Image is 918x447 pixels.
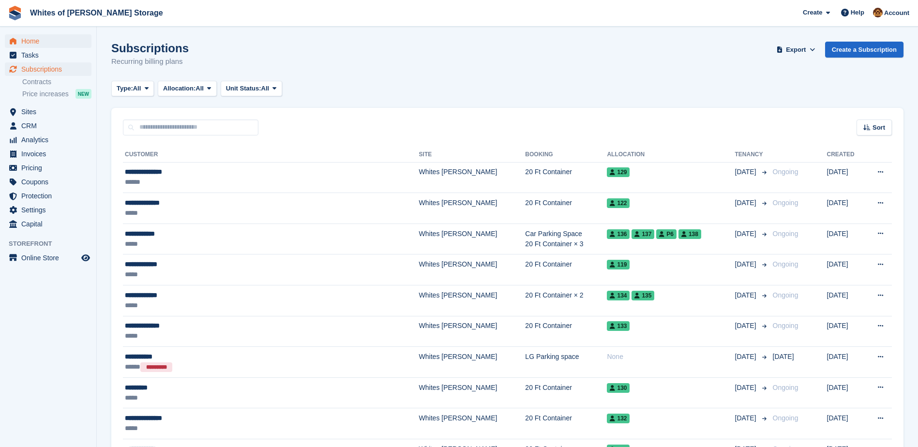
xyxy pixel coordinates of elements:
[111,42,189,55] h1: Subscriptions
[21,62,79,76] span: Subscriptions
[26,5,167,21] a: Whites of [PERSON_NAME] Storage
[607,167,630,177] span: 129
[607,414,630,423] span: 132
[607,147,735,163] th: Allocation
[884,8,909,18] span: Account
[607,198,630,208] span: 122
[21,48,79,62] span: Tasks
[196,84,204,93] span: All
[5,175,91,189] a: menu
[80,252,91,264] a: Preview store
[775,42,817,58] button: Export
[773,291,798,299] span: Ongoing
[525,377,607,408] td: 20 Ft Container
[158,81,217,97] button: Allocation: All
[735,321,758,331] span: [DATE]
[735,259,758,269] span: [DATE]
[75,89,91,99] div: NEW
[221,81,282,97] button: Unit Status: All
[735,198,758,208] span: [DATE]
[5,48,91,62] a: menu
[21,133,79,147] span: Analytics
[21,175,79,189] span: Coupons
[656,229,677,239] span: P6
[525,285,607,316] td: 20 Ft Container × 2
[419,347,526,378] td: Whites [PERSON_NAME]
[773,322,798,329] span: Ongoing
[5,161,91,175] a: menu
[827,285,865,316] td: [DATE]
[22,77,91,87] a: Contracts
[851,8,864,17] span: Help
[21,217,79,231] span: Capital
[735,290,758,300] span: [DATE]
[607,229,630,239] span: 136
[5,189,91,203] a: menu
[5,105,91,119] a: menu
[5,119,91,133] a: menu
[21,251,79,265] span: Online Store
[117,84,133,93] span: Type:
[873,123,885,133] span: Sort
[5,217,91,231] a: menu
[735,229,758,239] span: [DATE]
[419,193,526,224] td: Whites [PERSON_NAME]
[607,291,630,300] span: 134
[735,352,758,362] span: [DATE]
[419,162,526,193] td: Whites [PERSON_NAME]
[8,6,22,20] img: stora-icon-8386f47178a22dfd0bd8f6a31ec36ba5ce8667c1dd55bd0f319d3a0aa187defe.svg
[21,203,79,217] span: Settings
[419,223,526,254] td: Whites [PERSON_NAME]
[773,168,798,176] span: Ongoing
[825,42,903,58] a: Create a Subscription
[419,377,526,408] td: Whites [PERSON_NAME]
[525,347,607,378] td: LG Parking space
[111,81,154,97] button: Type: All
[419,285,526,316] td: Whites [PERSON_NAME]
[525,162,607,193] td: 20 Ft Container
[525,147,607,163] th: Booking
[773,230,798,238] span: Ongoing
[773,384,798,391] span: Ongoing
[21,34,79,48] span: Home
[607,321,630,331] span: 133
[419,408,526,439] td: Whites [PERSON_NAME]
[163,84,196,93] span: Allocation:
[773,414,798,422] span: Ongoing
[827,377,865,408] td: [DATE]
[803,8,822,17] span: Create
[827,347,865,378] td: [DATE]
[133,84,141,93] span: All
[773,199,798,207] span: Ongoing
[21,105,79,119] span: Sites
[525,316,607,347] td: 20 Ft Container
[22,89,69,99] span: Price increases
[607,352,735,362] div: None
[5,34,91,48] a: menu
[607,260,630,269] span: 119
[22,89,91,99] a: Price increases NEW
[123,147,419,163] th: Customer
[827,316,865,347] td: [DATE]
[773,353,794,360] span: [DATE]
[21,189,79,203] span: Protection
[525,223,607,254] td: Car Parking Space 20 Ft Container × 3
[678,229,701,239] span: 138
[525,254,607,285] td: 20 Ft Container
[525,408,607,439] td: 20 Ft Container
[632,291,654,300] span: 135
[9,239,96,249] span: Storefront
[773,260,798,268] span: Ongoing
[5,133,91,147] a: menu
[419,316,526,347] td: Whites [PERSON_NAME]
[827,254,865,285] td: [DATE]
[21,161,79,175] span: Pricing
[735,167,758,177] span: [DATE]
[827,223,865,254] td: [DATE]
[632,229,654,239] span: 137
[735,413,758,423] span: [DATE]
[827,408,865,439] td: [DATE]
[21,119,79,133] span: CRM
[419,254,526,285] td: Whites [PERSON_NAME]
[261,84,270,93] span: All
